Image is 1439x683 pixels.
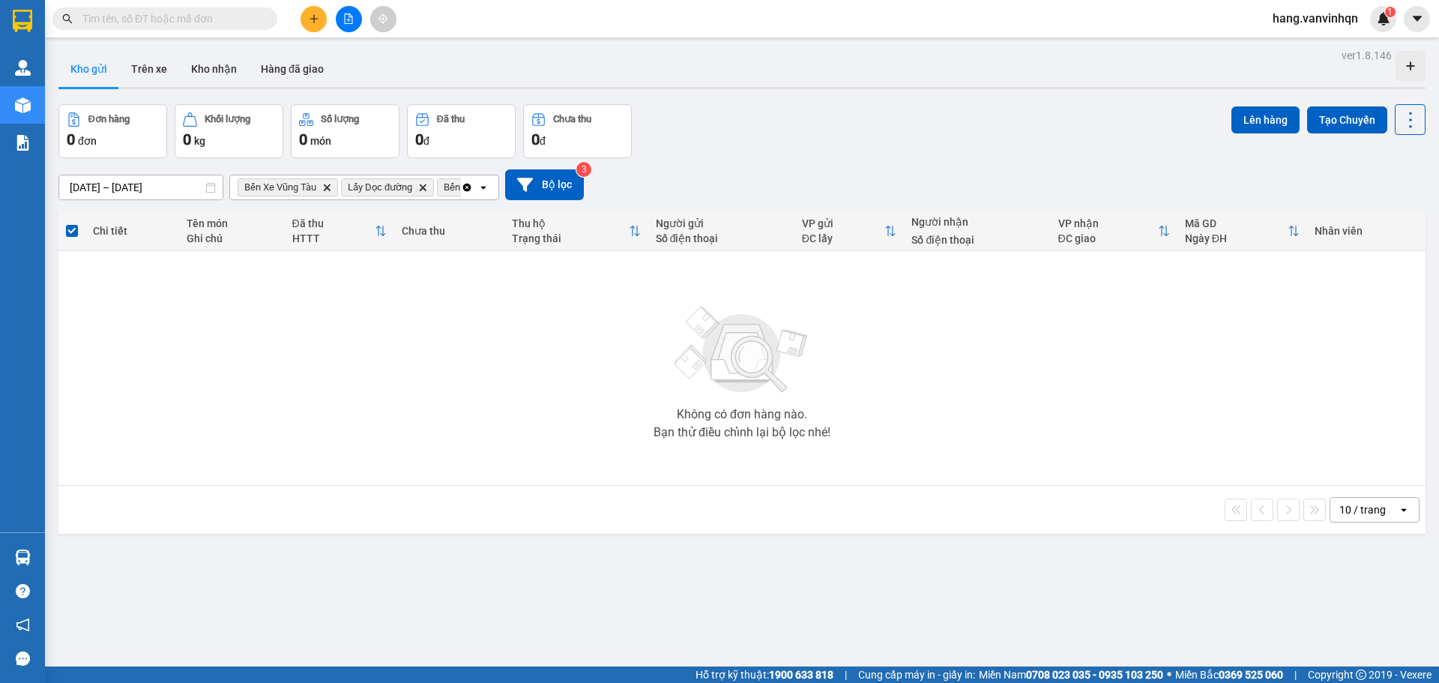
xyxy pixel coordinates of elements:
input: Tìm tên, số ĐT hoặc mã đơn [82,10,259,27]
svg: Delete [418,183,427,192]
span: 0 [67,130,75,148]
div: VP gửi [802,217,885,229]
svg: Delete [322,183,331,192]
sup: 1 [1385,7,1396,17]
div: Người nhận [911,216,1043,228]
div: Tạo kho hàng mới [1396,51,1426,81]
strong: 0708 023 035 - 0935 103 250 [1026,669,1163,681]
div: Ghi chú [187,232,277,244]
span: 0 [183,130,191,148]
button: Khối lượng0kg [175,104,283,158]
div: Người gửi [656,217,787,229]
div: Chi tiết [93,225,171,237]
span: plus [309,13,319,24]
th: Toggle SortBy [285,211,395,251]
button: Tạo Chuyến [1307,106,1387,133]
div: Thu hộ [512,217,629,229]
span: Bến Xe Vũng Tàu [244,181,316,193]
span: | [845,667,847,683]
button: aim [370,6,396,32]
button: Đơn hàng0đơn [58,104,167,158]
span: 0 [299,130,307,148]
img: icon-new-feature [1377,12,1390,25]
span: aim [378,13,388,24]
div: Chưa thu [402,225,497,237]
input: Select a date range. [59,175,223,199]
button: Trên xe [119,51,179,87]
span: Bến xe Quảng Ngãi [444,181,540,193]
button: Kho nhận [179,51,249,87]
div: Số điện thoại [656,232,787,244]
sup: 3 [576,162,591,177]
span: Bến Xe Vũng Tàu , close by backspace [238,178,338,196]
span: notification [16,618,30,632]
button: caret-down [1404,6,1430,32]
button: plus [301,6,327,32]
span: | [1294,667,1297,683]
div: Mã GD [1185,217,1288,229]
svg: open [477,181,489,193]
span: Cung cấp máy in - giấy in: [858,667,975,683]
th: Toggle SortBy [794,211,905,251]
span: Miền Nam [979,667,1163,683]
img: svg+xml;base64,PHN2ZyBjbGFzcz0ibGlzdC1wbHVnX19zdmciIHhtbG5zPSJodHRwOi8vd3d3LnczLm9yZy8yMDAwL3N2Zy... [667,298,817,403]
div: ĐC giao [1058,232,1158,244]
img: warehouse-icon [15,60,31,76]
span: 1 [1387,7,1393,17]
svg: Clear all [461,181,473,193]
div: Trạng thái [512,232,629,244]
span: search [62,13,73,24]
span: Miền Bắc [1175,667,1283,683]
span: đ [540,135,546,147]
div: Ngày ĐH [1185,232,1288,244]
div: Khối lượng [205,114,250,124]
span: Hỗ trợ kỹ thuật: [696,667,833,683]
div: Chưa thu [553,114,591,124]
img: warehouse-icon [15,97,31,113]
strong: 0369 525 060 [1219,669,1283,681]
span: 0 [415,130,423,148]
span: ⚪️ [1167,672,1171,678]
span: kg [194,135,205,147]
span: Lấy Dọc đường [348,181,412,193]
span: caret-down [1411,12,1424,25]
span: hang.vanvinhqn [1261,9,1370,28]
div: 10 / trang [1339,502,1386,517]
button: Đã thu0đ [407,104,516,158]
span: Bến xe Quảng Ngãi, close by backspace [437,178,561,196]
div: Nhân viên [1315,225,1418,237]
span: question-circle [16,584,30,598]
button: file-add [336,6,362,32]
div: Đã thu [292,217,375,229]
div: Đã thu [437,114,465,124]
span: đơn [78,135,97,147]
button: Chưa thu0đ [523,104,632,158]
svg: open [1398,504,1410,516]
img: logo-vxr [13,10,32,32]
span: 0 [531,130,540,148]
span: file-add [343,13,354,24]
strong: 1900 633 818 [769,669,833,681]
button: Kho gửi [58,51,119,87]
button: Lên hàng [1231,106,1300,133]
img: warehouse-icon [15,550,31,565]
div: HTTT [292,232,375,244]
th: Toggle SortBy [1051,211,1177,251]
div: Đơn hàng [88,114,130,124]
div: Số lượng [321,114,359,124]
th: Toggle SortBy [1177,211,1307,251]
th: Toggle SortBy [504,211,648,251]
div: Tên món [187,217,277,229]
span: Lấy Dọc đường, close by backspace [341,178,434,196]
span: message [16,652,30,666]
button: Hàng đã giao [249,51,336,87]
img: solution-icon [15,135,31,151]
div: VP nhận [1058,217,1158,229]
div: ĐC lấy [802,232,885,244]
span: món [310,135,331,147]
div: Bạn thử điều chỉnh lại bộ lọc nhé! [654,427,830,439]
button: Số lượng0món [291,104,399,158]
div: Số điện thoại [911,234,1043,246]
span: đ [423,135,429,147]
div: Không có đơn hàng nào. [677,409,807,421]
